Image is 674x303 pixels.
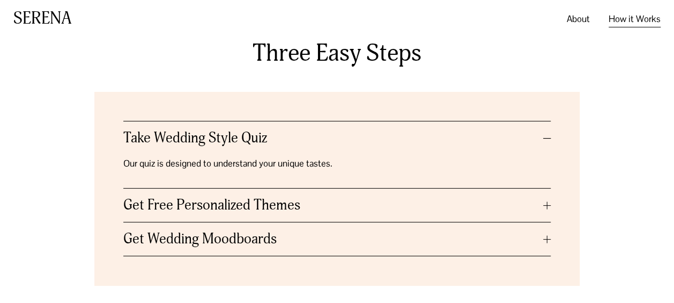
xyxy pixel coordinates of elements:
[13,9,72,28] a: SERENA
[567,9,590,28] a: About
[13,38,661,69] h3: Three Easy Steps
[123,155,423,172] p: Our quiz is designed to understand your unique tastes.
[123,189,550,222] button: Get Free Personalized Themes
[123,197,543,214] span: Get Free Personalized Themes
[123,121,550,155] button: Take Wedding Style Quiz
[123,222,550,256] button: Get Wedding Moodboards
[123,155,550,188] div: Take Wedding Style Quiz
[123,230,543,248] span: Get Wedding Moodboards
[609,9,661,28] a: How it Works
[123,129,543,147] span: Take Wedding Style Quiz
